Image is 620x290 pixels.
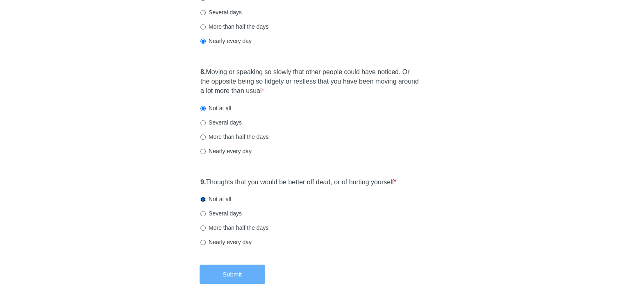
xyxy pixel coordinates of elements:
label: Nearly every day [200,238,252,246]
input: Several days [200,10,206,15]
input: Several days [200,120,206,125]
label: Several days [200,118,242,127]
label: Several days [200,209,242,217]
label: Several days [200,8,242,16]
input: Several days [200,211,206,216]
input: Not at all [200,197,206,202]
input: Nearly every day [200,39,206,44]
label: More than half the days [200,23,268,31]
label: Moving or speaking so slowly that other people could have noticed. Or the opposite being so fidge... [200,68,420,96]
input: More than half the days [200,24,206,29]
button: Submit [200,265,265,284]
label: More than half the days [200,133,268,141]
input: Nearly every day [200,240,206,245]
label: More than half the days [200,224,268,232]
strong: 9. [200,179,206,186]
label: Nearly every day [200,37,252,45]
input: More than half the days [200,225,206,231]
label: Nearly every day [200,147,252,155]
input: Not at all [200,106,206,111]
label: Not at all [200,195,231,203]
strong: 8. [200,68,206,75]
input: More than half the days [200,134,206,140]
input: Nearly every day [200,149,206,154]
label: Thoughts that you would be better off dead, or of hurting yourself [200,178,396,187]
label: Not at all [200,104,231,112]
